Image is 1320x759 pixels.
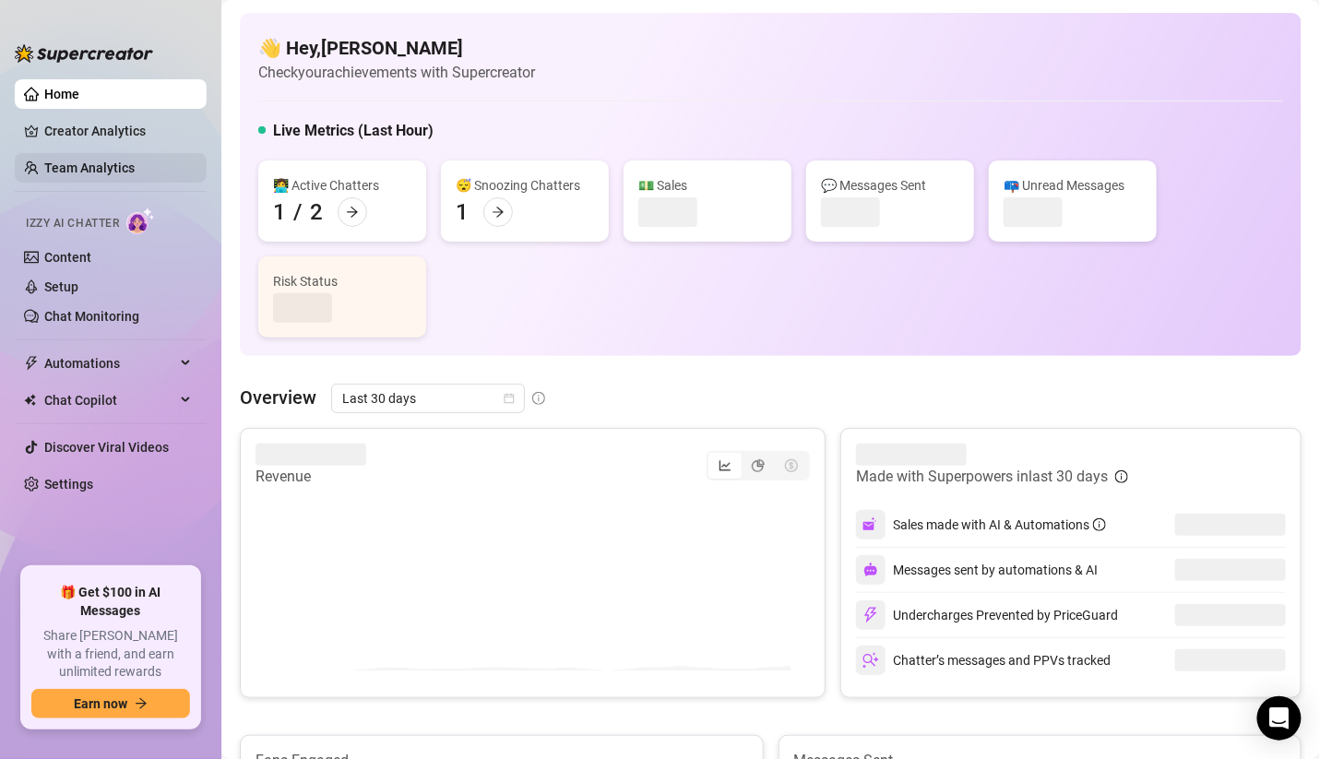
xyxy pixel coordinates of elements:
span: Share [PERSON_NAME] with a friend, and earn unlimited rewards [31,627,190,682]
span: Last 30 days [342,385,514,412]
a: Chat Monitoring [44,309,139,324]
img: logo-BBDzfeDw.svg [15,44,153,63]
span: dollar-circle [785,459,798,472]
article: Overview [240,384,316,411]
a: Settings [44,477,93,492]
div: Sales made with AI & Automations [893,515,1106,535]
h5: Live Metrics (Last Hour) [273,120,434,142]
article: Made with Superpowers in last 30 days [856,466,1108,488]
a: Content [44,250,91,265]
img: svg%3e [862,516,879,533]
article: Check your achievements with Supercreator [258,61,535,84]
span: Chat Copilot [44,385,175,415]
div: 2 [310,197,323,227]
div: Messages sent by automations & AI [856,555,1098,585]
span: arrow-right [492,206,505,219]
a: Setup [44,279,78,294]
span: info-circle [1093,518,1106,531]
span: Izzy AI Chatter [26,215,119,232]
div: 📪 Unread Messages [1004,175,1142,196]
span: arrow-right [346,206,359,219]
div: Chatter’s messages and PPVs tracked [856,646,1111,675]
img: svg%3e [862,607,879,623]
span: pie-chart [752,459,765,472]
div: 1 [273,197,286,227]
a: Creator Analytics [44,116,192,146]
span: info-circle [532,392,545,405]
div: 💬 Messages Sent [821,175,959,196]
div: 💵 Sales [638,175,777,196]
span: arrow-right [135,697,148,710]
a: Discover Viral Videos [44,440,169,455]
div: Open Intercom Messenger [1257,696,1302,741]
div: Undercharges Prevented by PriceGuard [856,600,1118,630]
img: svg%3e [863,563,878,577]
h4: 👋 Hey, [PERSON_NAME] [258,35,535,61]
span: Earn now [74,696,127,711]
a: Team Analytics [44,160,135,175]
span: line-chart [719,459,731,472]
img: Chat Copilot [24,394,36,407]
div: 👩‍💻 Active Chatters [273,175,411,196]
div: Risk Status [273,271,411,291]
button: Earn nowarrow-right [31,689,190,718]
a: Home [44,87,79,101]
img: AI Chatter [126,208,155,234]
img: svg%3e [862,652,879,669]
span: calendar [504,393,515,404]
div: segmented control [707,451,810,480]
span: info-circle [1115,470,1128,483]
span: thunderbolt [24,356,39,371]
span: Automations [44,349,175,378]
div: 1 [456,197,469,227]
div: 😴 Snoozing Chatters [456,175,594,196]
span: 🎁 Get $100 in AI Messages [31,584,190,620]
article: Revenue [256,466,366,488]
